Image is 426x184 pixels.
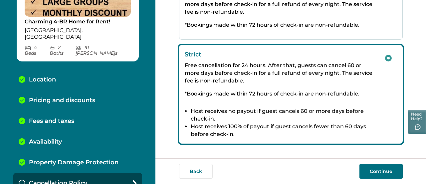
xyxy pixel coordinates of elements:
[185,90,378,98] p: *Bookings made within 72 hours of check-in are non-refundable.
[25,45,50,56] p: 4 Bed s
[191,123,378,138] li: Host receives 100% of payout if guest cancels fewer than 60 days before check-in.
[359,164,403,179] button: Continue
[179,45,403,144] button: StrictFree cancellation for 24 hours. After that, guests can cancel 60 or more days before check-...
[185,21,378,29] p: *Bookings made within 72 hours of check-in are non-refundable.
[50,45,76,56] p: 2 Bath s
[185,61,378,84] p: Free cancellation for 24 hours. After that, guests can cancel 60 or more days before check-in for...
[29,76,56,83] p: Location
[29,138,62,146] p: Availability
[76,45,131,56] p: 10 [PERSON_NAME] s
[25,18,131,25] p: Charming 4-BR Home for Rent!
[25,27,131,40] p: [GEOGRAPHIC_DATA], [GEOGRAPHIC_DATA]
[29,118,74,125] p: Fees and taxes
[29,159,118,166] p: Property Damage Protection
[185,51,378,58] p: Strict
[179,164,213,179] button: Back
[29,97,95,104] p: Pricing and discounts
[191,107,378,123] li: Host receives no payout if guest cancels 60 or more days before check-in.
